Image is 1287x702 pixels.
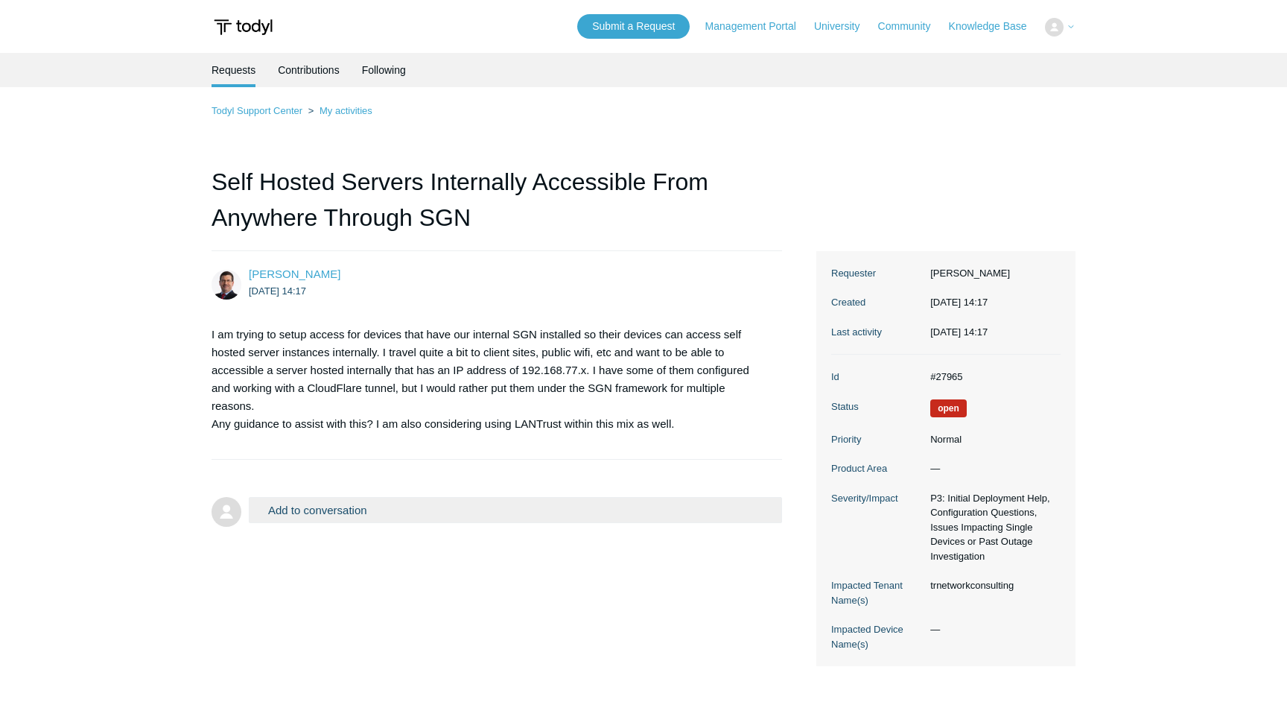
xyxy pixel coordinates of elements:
[923,622,1061,637] dd: —
[362,53,406,87] a: Following
[831,295,923,310] dt: Created
[212,326,767,433] p: I am trying to setup access for devices that have our internal SGN installed so their devices can...
[831,622,923,651] dt: Impacted Device Name(s)
[923,491,1061,564] dd: P3: Initial Deployment Help, Configuration Questions, Issues Impacting Single Devices or Past Out...
[831,266,923,281] dt: Requester
[831,432,923,447] dt: Priority
[249,497,782,523] button: Add to conversation
[212,164,782,251] h1: Self Hosted Servers Internally Accessible From Anywhere Through SGN
[577,14,690,39] a: Submit a Request
[831,399,923,414] dt: Status
[249,268,340,280] span: Todd Reibling
[814,19,874,34] a: University
[930,297,988,308] time: 2025-09-07T14:17:22+00:00
[320,105,372,116] a: My activities
[212,105,302,116] a: Todyl Support Center
[930,326,988,338] time: 2025-09-07T14:17:22+00:00
[923,370,1061,385] dd: #27965
[878,19,946,34] a: Community
[831,578,923,607] dt: Impacted Tenant Name(s)
[831,325,923,340] dt: Last activity
[305,105,372,116] li: My activities
[249,268,340,280] a: [PERSON_NAME]
[923,432,1061,447] dd: Normal
[831,370,923,385] dt: Id
[278,53,340,87] a: Contributions
[212,53,255,87] li: Requests
[212,105,305,116] li: Todyl Support Center
[923,578,1061,593] dd: trnetworkconsulting
[949,19,1042,34] a: Knowledge Base
[212,13,275,41] img: Todyl Support Center Help Center home page
[249,285,306,297] time: 2025-09-07T14:17:22Z
[831,491,923,506] dt: Severity/Impact
[923,266,1061,281] dd: [PERSON_NAME]
[705,19,811,34] a: Management Portal
[831,461,923,476] dt: Product Area
[930,399,967,417] span: We are working on a response for you
[923,461,1061,476] dd: —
